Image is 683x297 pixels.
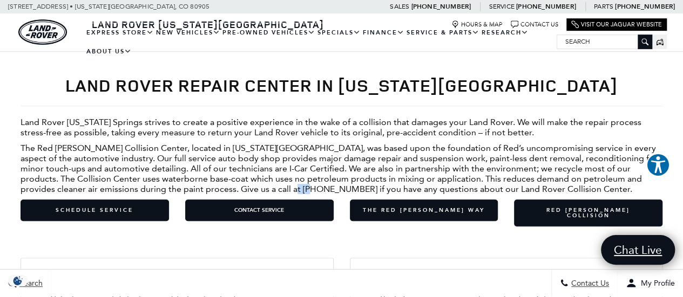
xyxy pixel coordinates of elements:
[390,3,409,10] span: Sales
[489,3,514,10] span: Service
[601,235,675,265] a: Chat Live
[557,35,652,48] input: Search
[85,23,155,42] a: EXPRESS STORE
[481,23,530,42] a: Research
[185,199,334,221] button: Contact Service
[18,19,67,45] a: land-rover
[571,20,662,29] a: Visit Our Jaguar Website
[221,23,316,42] a: Pre-Owned Vehicles
[155,23,221,42] a: New Vehicles
[569,279,609,288] span: Contact Us
[21,143,662,194] p: The Red [PERSON_NAME] Collision Center, located in [US_STATE][GEOGRAPHIC_DATA], was based upon th...
[615,2,675,11] a: [PHONE_NUMBER]
[516,2,576,11] a: [PHONE_NUMBER]
[92,18,324,31] span: Land Rover [US_STATE][GEOGRAPHIC_DATA]
[5,275,30,286] img: Opt-Out Icon
[316,23,362,42] a: Specials
[511,20,558,29] a: Contact Us
[411,2,471,11] a: [PHONE_NUMBER]
[646,153,670,179] aside: Accessibility Help Desk
[21,76,662,95] h2: Land Rover Repair Center in [US_STATE][GEOGRAPHIC_DATA]
[85,42,133,61] a: About Us
[21,117,662,137] p: Land Rover [US_STATE] Springs strives to create a positive experience in the wake of a collision ...
[85,23,557,61] nav: Main Navigation
[350,199,498,221] a: The Red [PERSON_NAME] Way
[362,23,405,42] a: Finance
[637,279,675,288] span: My Profile
[405,23,481,42] a: Service & Parts
[21,199,169,221] a: SCHEDULE SERVICE
[8,3,209,10] a: [STREET_ADDRESS] • [US_STATE][GEOGRAPHIC_DATA], CO 80905
[618,270,683,297] button: Open user profile menu
[646,153,670,177] button: Explore your accessibility options
[594,3,613,10] span: Parts
[5,275,30,286] section: Click to Open Cookie Consent Modal
[451,20,503,29] a: Hours & Map
[608,243,667,257] span: Chat Live
[514,199,662,226] a: Red [PERSON_NAME] Collision
[18,19,67,45] img: Land Rover
[85,18,330,31] a: Land Rover [US_STATE][GEOGRAPHIC_DATA]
